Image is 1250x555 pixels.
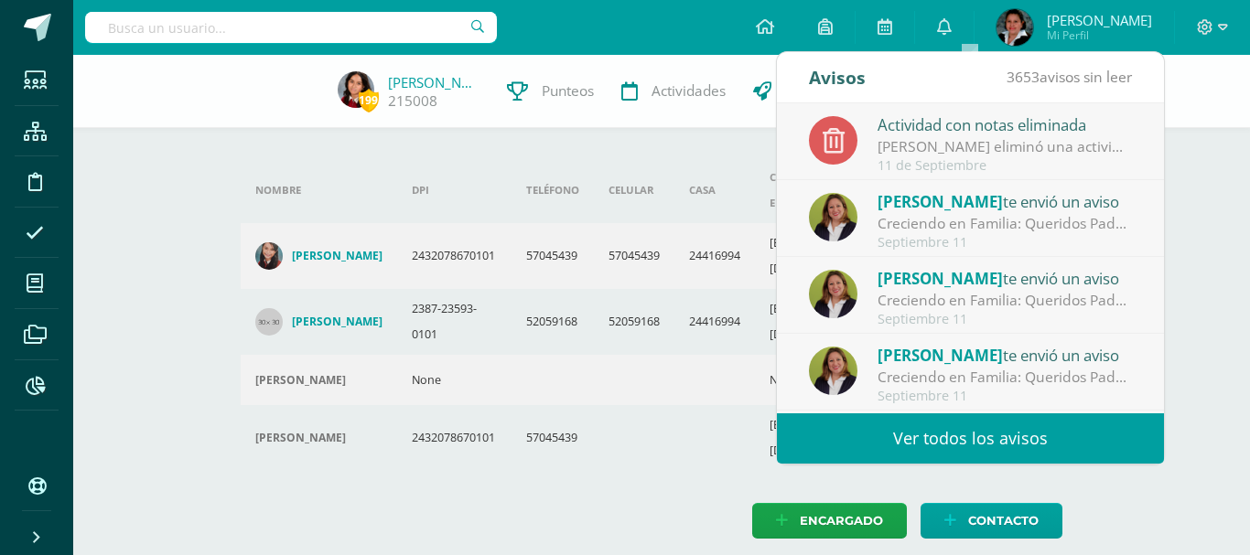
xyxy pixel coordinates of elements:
[388,73,480,91] a: [PERSON_NAME]
[652,81,726,101] span: Actividades
[1007,67,1132,87] span: avisos sin leer
[878,136,1132,157] div: [PERSON_NAME] eliminó una actividad en Escritura Creativa C Segundo Básico Básicos
[359,89,379,112] span: 199
[755,289,893,355] td: [EMAIL_ADDRESS][DOMAIN_NAME]
[397,289,512,355] td: 2387-23593-0101
[255,431,383,445] div: Annabella Mendoza
[255,308,383,336] a: [PERSON_NAME]
[594,157,674,223] th: Celular
[878,290,1132,311] div: Creciendo en Familia: Queridos Padres de Familia,hemos tenido un año lleno de aprendizajes y bend...
[739,55,872,128] a: Trayectoria
[674,289,755,355] td: 24416994
[255,242,283,270] img: 8dd60ea1c348c69bf0837d159fdb587d.png
[809,347,857,395] img: 6fdaf18dbe16231f71bccf3d61cc8460.png
[512,405,594,471] td: 57045439
[997,9,1033,46] img: c5e15b6d1c97cfcc5e091a47d8fce03b.png
[878,389,1132,404] div: Septiembre 11
[800,504,883,538] span: Encargado
[85,12,497,43] input: Busca un usuario...
[809,193,857,241] img: 6fdaf18dbe16231f71bccf3d61cc8460.png
[878,112,1132,136] div: Actividad con notas eliminada
[594,223,674,289] td: 57045439
[878,158,1132,174] div: 11 de Septiembre
[1047,27,1152,43] span: Mi Perfil
[921,503,1062,539] a: Contacto
[397,405,512,471] td: 2432078670101
[1047,11,1152,29] span: [PERSON_NAME]
[878,189,1132,213] div: te envió un aviso
[755,223,893,289] td: [EMAIL_ADDRESS][DOMAIN_NAME]
[1007,67,1040,87] span: 3653
[397,157,512,223] th: DPI
[752,503,907,539] a: Encargado
[878,367,1132,388] div: Creciendo en Familia: Queridos Padres de Familia,hemos tenido un año lleno de aprendizajes y bend...
[512,223,594,289] td: 57045439
[388,91,437,111] a: 215008
[255,431,346,445] h4: [PERSON_NAME]
[608,55,739,128] a: Actividades
[255,308,283,336] img: 30x30
[809,270,857,318] img: 6fdaf18dbe16231f71bccf3d61cc8460.png
[878,235,1132,251] div: Septiembre 11
[397,355,512,405] td: None
[512,289,594,355] td: 52059168
[878,343,1132,367] div: te envió un aviso
[512,157,594,223] th: Teléfono
[542,81,594,101] span: Punteos
[878,268,1003,289] span: [PERSON_NAME]
[878,213,1132,234] div: Creciendo en Familia: Queridos Padres de Familia,hemos tenido un año lleno de aprendizajes y bend...
[755,405,893,471] td: [EMAIL_ADDRESS][DOMAIN_NAME]
[809,52,866,102] div: Avisos
[755,157,893,223] th: Correo electrónico
[674,157,755,223] th: Casa
[878,345,1003,366] span: [PERSON_NAME]
[255,242,383,270] a: [PERSON_NAME]
[777,413,1164,464] a: Ver todos los avisos
[255,373,383,388] div: MENDOZA JUÁREZ ANNABELLA
[493,55,608,128] a: Punteos
[241,157,397,223] th: Nombre
[338,71,374,108] img: bd2d224ce126be5fdf13a83eb55a14a9.png
[292,249,383,263] h4: [PERSON_NAME]
[674,223,755,289] td: 24416994
[397,223,512,289] td: 2432078670101
[878,266,1132,290] div: te envió un aviso
[594,289,674,355] td: 52059168
[878,191,1003,212] span: [PERSON_NAME]
[255,373,346,388] h4: [PERSON_NAME]
[755,355,893,405] td: None
[878,312,1132,327] div: Septiembre 11
[292,315,383,329] h4: [PERSON_NAME]
[968,504,1039,538] span: Contacto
